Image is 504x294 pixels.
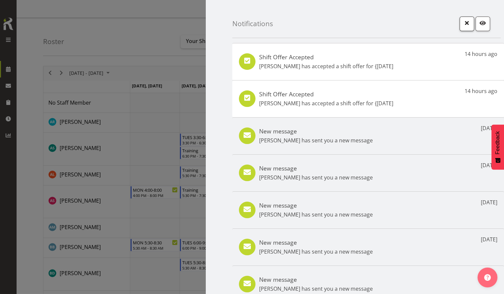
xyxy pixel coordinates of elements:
button: Close [460,17,474,31]
p: [PERSON_NAME] has sent you a new message [259,285,373,293]
h5: Shift Offer Accepted [259,90,393,98]
p: [PERSON_NAME] has sent you a new message [259,136,373,144]
p: [PERSON_NAME] has sent you a new message [259,248,373,256]
p: [PERSON_NAME] has sent you a new message [259,211,373,219]
button: Feedback - Show survey [491,124,504,170]
h5: New message [259,239,373,246]
h5: New message [259,127,373,135]
h5: New message [259,165,373,172]
h5: New message [259,202,373,209]
h5: New message [259,276,373,283]
p: [DATE] [481,161,497,169]
p: [DATE] [481,198,497,206]
p: [PERSON_NAME] has accepted a shift offer for {[DATE] [259,62,393,70]
p: [PERSON_NAME] has accepted a shift offer for {[DATE] [259,99,393,107]
span: Feedback [495,131,501,154]
p: 14 hours ago [465,50,497,58]
p: [DATE] [481,124,497,132]
p: [DATE] [481,235,497,243]
p: [PERSON_NAME] has sent you a new message [259,173,373,181]
img: help-xxl-2.png [484,274,491,281]
button: Mark as read [476,17,490,31]
h4: Notifications [232,20,273,27]
h5: Shift Offer Accepted [259,53,393,61]
p: 14 hours ago [465,87,497,95]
